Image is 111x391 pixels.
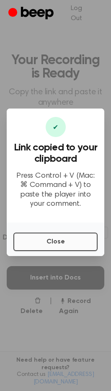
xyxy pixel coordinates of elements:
[46,117,66,137] div: ✔
[13,171,98,209] p: Press Control + V (Mac: ⌘ Command + V) to paste the player into your comment.
[13,142,98,165] h3: Link copied to your clipboard
[13,233,98,251] button: Close
[8,5,56,22] a: Beep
